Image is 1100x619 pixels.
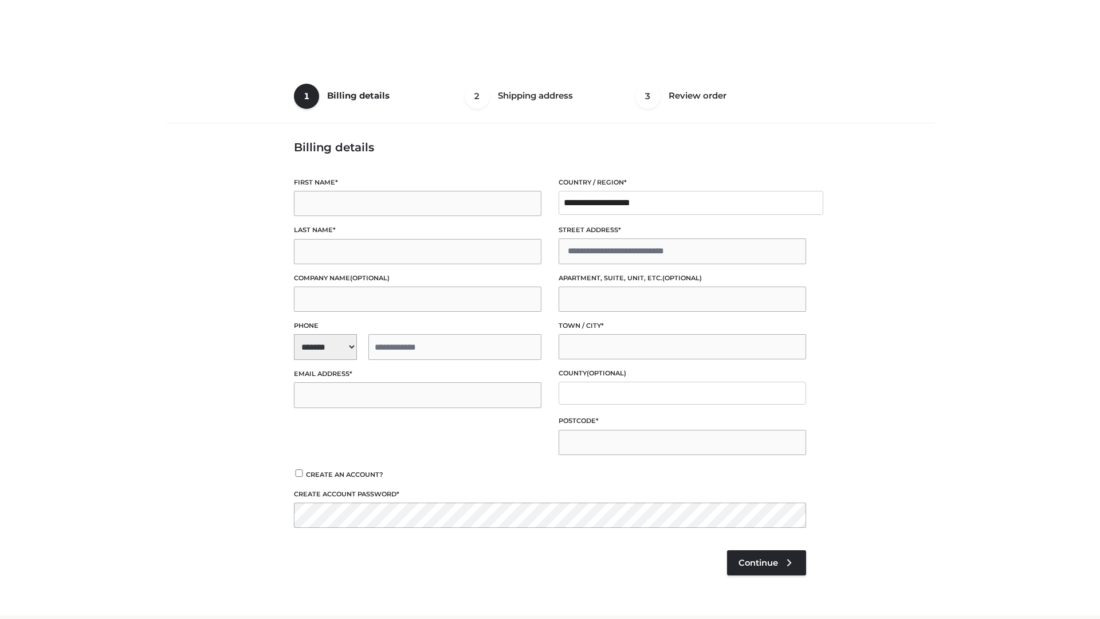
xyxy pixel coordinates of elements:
a: Continue [727,550,806,575]
label: First name [294,177,541,188]
span: (optional) [662,274,702,282]
label: Town / City [559,320,806,331]
span: Continue [738,558,778,568]
label: Create account password [294,489,806,500]
span: (optional) [587,369,626,377]
span: Create an account? [306,471,383,479]
span: Billing details [327,90,390,101]
span: Shipping address [498,90,573,101]
span: 2 [465,84,490,109]
label: Last name [294,225,541,236]
span: (optional) [350,274,390,282]
label: Phone [294,320,541,331]
label: Country / Region [559,177,806,188]
span: 1 [294,84,319,109]
span: Review order [669,90,726,101]
label: Apartment, suite, unit, etc. [559,273,806,284]
span: 3 [635,84,661,109]
h3: Billing details [294,140,806,154]
input: Create an account? [294,469,304,477]
label: Street address [559,225,806,236]
label: County [559,368,806,379]
label: Email address [294,369,541,379]
label: Postcode [559,416,806,426]
label: Company name [294,273,541,284]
